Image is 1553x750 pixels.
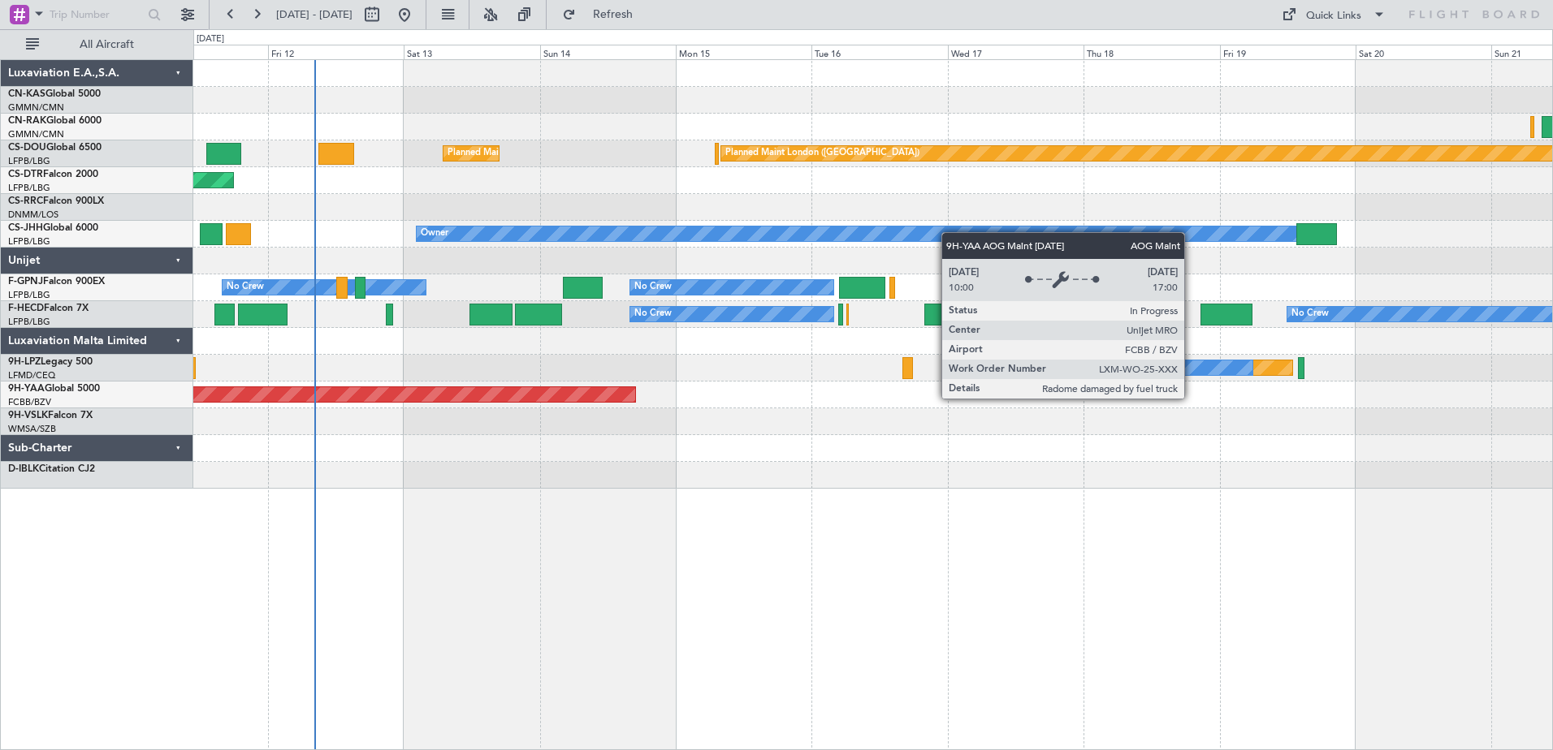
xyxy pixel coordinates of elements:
[725,141,919,166] div: Planned Maint London ([GEOGRAPHIC_DATA])
[8,223,98,233] a: CS-JHHGlobal 6000
[8,170,98,179] a: CS-DTRFalcon 2000
[8,384,100,394] a: 9H-YAAGlobal 5000
[8,116,46,126] span: CN-RAK
[8,277,105,287] a: F-GPNJFalcon 900EX
[1084,45,1219,59] div: Thu 18
[540,45,676,59] div: Sun 14
[8,357,41,367] span: 9H-LPZ
[448,141,703,166] div: Planned Maint [GEOGRAPHIC_DATA] ([GEOGRAPHIC_DATA])
[227,275,264,300] div: No Crew
[8,89,101,99] a: CN-KASGlobal 5000
[8,304,44,313] span: F-HECD
[8,289,50,301] a: LFPB/LBG
[8,223,43,233] span: CS-JHH
[8,423,56,435] a: WMSA/SZB
[18,32,176,58] button: All Aircraft
[1274,2,1394,28] button: Quick Links
[8,411,48,420] span: 9H-VSLK
[132,45,268,59] div: Thu 11
[555,2,652,28] button: Refresh
[8,143,46,153] span: CS-DOU
[8,316,50,328] a: LFPB/LBG
[1306,8,1361,24] div: Quick Links
[8,235,50,248] a: LFPB/LBG
[1356,45,1491,59] div: Sat 20
[8,128,64,140] a: GMMN/CMN
[8,384,45,394] span: 9H-YAA
[579,9,647,20] span: Refresh
[8,277,43,287] span: F-GPNJ
[8,196,43,206] span: CS-RRC
[8,209,58,221] a: DNMM/LOS
[634,275,672,300] div: No Crew
[8,357,93,367] a: 9H-LPZLegacy 500
[1291,302,1329,326] div: No Crew
[8,396,51,408] a: FCBB/BZV
[197,32,224,46] div: [DATE]
[1053,356,1091,380] div: No Crew
[634,302,672,326] div: No Crew
[948,45,1084,59] div: Wed 17
[268,45,404,59] div: Fri 12
[8,182,50,194] a: LFPB/LBG
[8,101,64,114] a: GMMN/CMN
[8,464,39,474] span: D-IBLK
[676,45,811,59] div: Mon 15
[8,464,95,474] a: D-IBLKCitation CJ2
[276,7,353,22] span: [DATE] - [DATE]
[42,39,171,50] span: All Aircraft
[421,222,448,246] div: Owner
[1220,45,1356,59] div: Fri 19
[50,2,143,27] input: Trip Number
[811,45,947,59] div: Tue 16
[8,304,89,313] a: F-HECDFalcon 7X
[8,155,50,167] a: LFPB/LBG
[1009,356,1239,380] div: Planned [GEOGRAPHIC_DATA] ([GEOGRAPHIC_DATA])
[8,411,93,420] a: 9H-VSLKFalcon 7X
[8,369,55,381] a: LFMD/CEQ
[8,89,45,99] span: CN-KAS
[404,45,539,59] div: Sat 13
[8,196,104,206] a: CS-RRCFalcon 900LX
[8,116,102,126] a: CN-RAKGlobal 6000
[8,170,43,179] span: CS-DTR
[8,143,102,153] a: CS-DOUGlobal 6500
